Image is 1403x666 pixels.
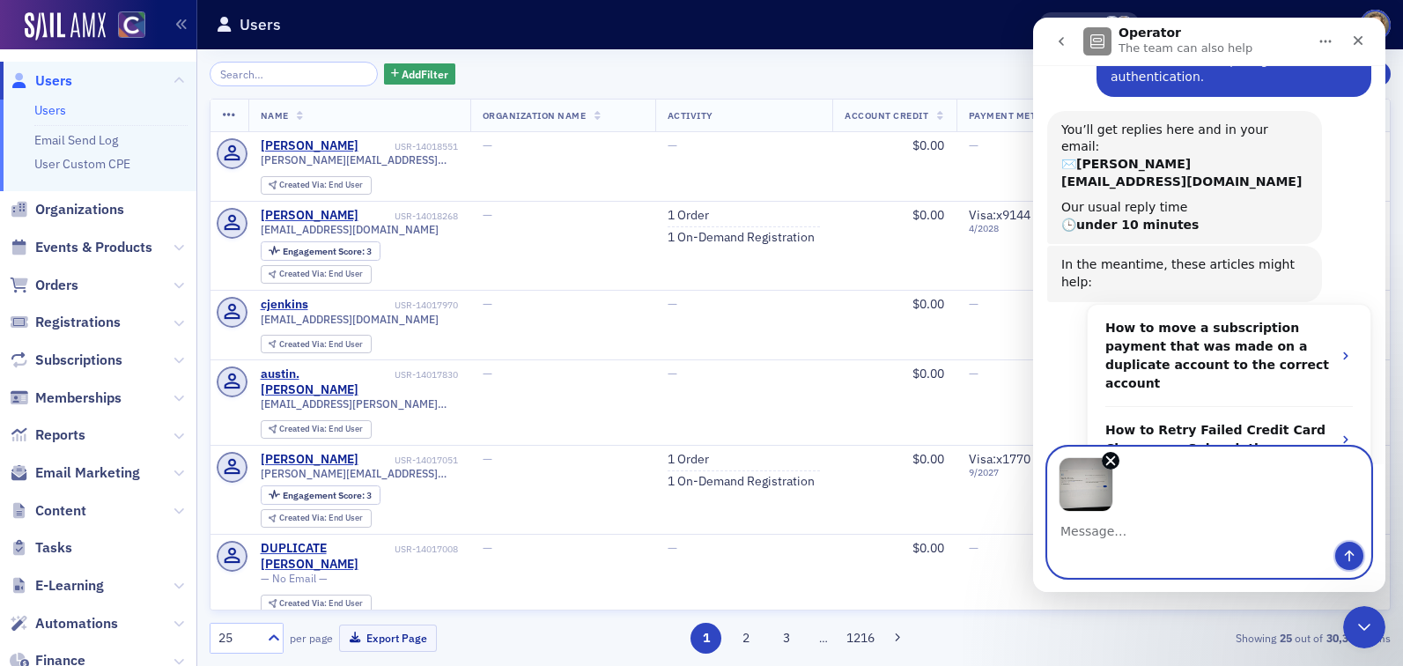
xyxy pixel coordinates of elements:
a: Orders [10,276,78,295]
div: Created Via: End User [261,509,372,528]
span: Organizations [35,200,124,219]
div: Created Via: End User [261,595,372,613]
a: 1 Order [668,452,709,468]
a: DUPLICATE [PERSON_NAME] [261,541,392,572]
img: SailAMX [25,12,106,41]
div: Showing out of items [1009,630,1391,646]
a: View Homepage [106,11,145,41]
span: $0.00 [912,207,944,223]
span: [PERSON_NAME][EMAIL_ADDRESS][PERSON_NAME][DOMAIN_NAME] [261,467,458,480]
span: — [483,296,492,312]
span: [EMAIL_ADDRESS][DOMAIN_NAME] [261,223,439,236]
a: Content [10,501,86,521]
div: End User [279,599,363,609]
span: Created Via : [279,338,329,350]
span: Subscriptions [35,351,122,370]
strong: 30,383 [1323,630,1363,646]
span: E-Learning [35,576,104,596]
span: Registrations [35,313,121,332]
div: End User [279,514,363,523]
div: Created Via: End User [261,335,372,353]
iframe: Intercom live chat [1343,606,1385,648]
span: Visa : x1770 [969,451,1030,467]
div: Engagement Score: 3 [261,241,380,261]
div: End User [279,425,363,434]
span: Orders [35,276,78,295]
div: Created Via: End User [261,265,372,284]
div: USR-14017830 [395,369,458,381]
span: Created Via : [279,179,329,190]
span: [PERSON_NAME][EMAIL_ADDRESS][DOMAIN_NAME] [261,153,458,166]
div: USR-14017008 [395,544,458,555]
span: $0.00 [912,137,944,153]
div: USR-14017970 [311,300,458,311]
span: [EMAIL_ADDRESS][PERSON_NAME][DOMAIN_NAME] [261,397,458,411]
a: Memberships [10,388,122,408]
a: 1 On-Demand Registration [668,474,815,490]
a: cjenkins [261,297,308,313]
span: — [483,366,492,381]
span: Kelli Davis [1115,16,1133,34]
a: Email Send Log [34,132,118,148]
span: Profile [1360,10,1391,41]
span: Tasks [35,538,72,558]
div: Created Via: End User [261,420,372,439]
span: … [811,630,836,646]
span: — [969,366,978,381]
a: [PERSON_NAME] [261,138,358,154]
span: Account Credit [845,109,928,122]
span: Stacy Svendsen [1103,16,1121,34]
span: [EMAIL_ADDRESS][DOMAIN_NAME] [261,313,439,326]
span: Content [35,501,86,521]
a: Reports [10,425,85,445]
a: Users [10,71,72,91]
span: Engagement Score : [283,489,366,501]
span: — [969,137,978,153]
img: SailAMX [118,11,145,39]
span: — No Email — [261,572,328,585]
a: [PERSON_NAME] [261,452,358,468]
button: 3 [771,623,801,654]
a: 1 Order [668,208,709,224]
div: 3 [283,247,372,256]
div: [PERSON_NAME] [261,208,358,224]
div: 3 [283,491,372,500]
a: austin.[PERSON_NAME] [261,366,392,397]
span: $0.00 [912,296,944,312]
div: [DOMAIN_NAME] [1251,17,1349,33]
a: 1 On-Demand Registration [668,230,815,246]
span: $0.00 [912,540,944,556]
iframe: Intercom live chat [1033,18,1385,592]
span: — [969,540,978,556]
span: Visa : x9144 [969,207,1030,223]
a: Users [34,102,66,118]
span: — [483,451,492,467]
label: per page [290,630,333,646]
div: Created Via: End User [261,176,372,195]
div: End User [279,270,363,279]
span: Created Via : [279,423,329,434]
span: 4 / 2028 [969,223,1068,234]
span: — [668,137,677,153]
